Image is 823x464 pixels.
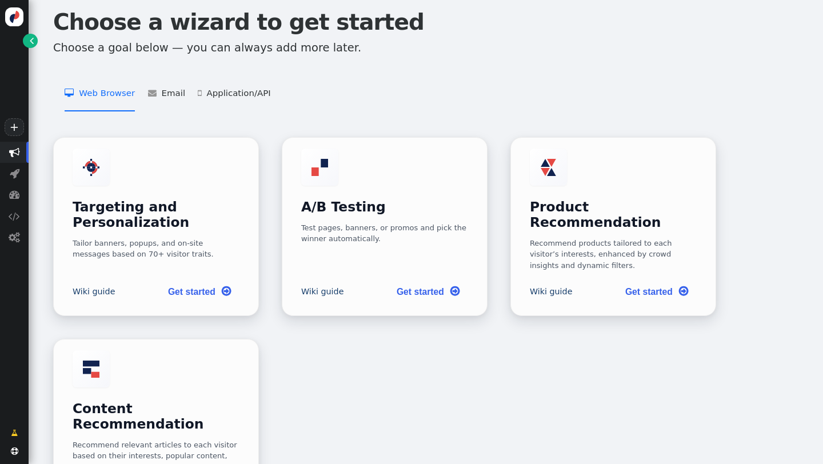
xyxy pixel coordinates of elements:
div: Tailor banners, popups, and on-site messages based on 70+ visitor traits. [73,238,240,260]
a: Wiki guide [530,286,573,298]
span:  [9,189,20,200]
div: Test pages, banners, or promos and pick the winner automatically. [301,222,469,245]
p: Choose a goal below — you can always add more later. [53,39,810,56]
img: actions.svg [83,159,99,175]
img: logo-icon.svg [5,7,24,26]
li: Application/API [198,76,270,112]
span:  [11,427,18,439]
span:  [10,168,19,179]
h1: Choose a wizard to get started [53,6,810,39]
h3: A/B Testing [301,199,469,215]
span:  [9,232,20,243]
span:  [9,147,20,158]
span:  [30,35,34,46]
span:  [679,283,688,299]
span:  [65,89,79,97]
img: products_recom.svg [540,159,557,175]
li: Email [148,76,185,112]
a:  [3,423,25,443]
span:  [450,283,460,299]
a: Get started [159,280,240,303]
a: Get started [616,280,697,303]
span:  [198,89,206,97]
div: Recommend products tailored to each visitor’s interests, enhanced by crowd insights and dynamic f... [530,238,697,271]
a:  [23,34,37,48]
h3: Targeting and Personalization [73,199,240,230]
h3: Content Recommendation [73,401,240,432]
span:  [11,447,18,455]
a: Wiki guide [301,286,344,298]
img: ab.svg [311,159,328,175]
a: Get started [387,280,469,303]
span:  [148,89,162,97]
h3: Product Recommendation [530,199,697,230]
img: articles_recom.svg [83,361,99,377]
li: Web Browser [65,76,135,112]
a: Wiki guide [73,286,115,298]
span:  [9,211,20,222]
span:  [222,283,231,299]
a: + [5,118,24,136]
